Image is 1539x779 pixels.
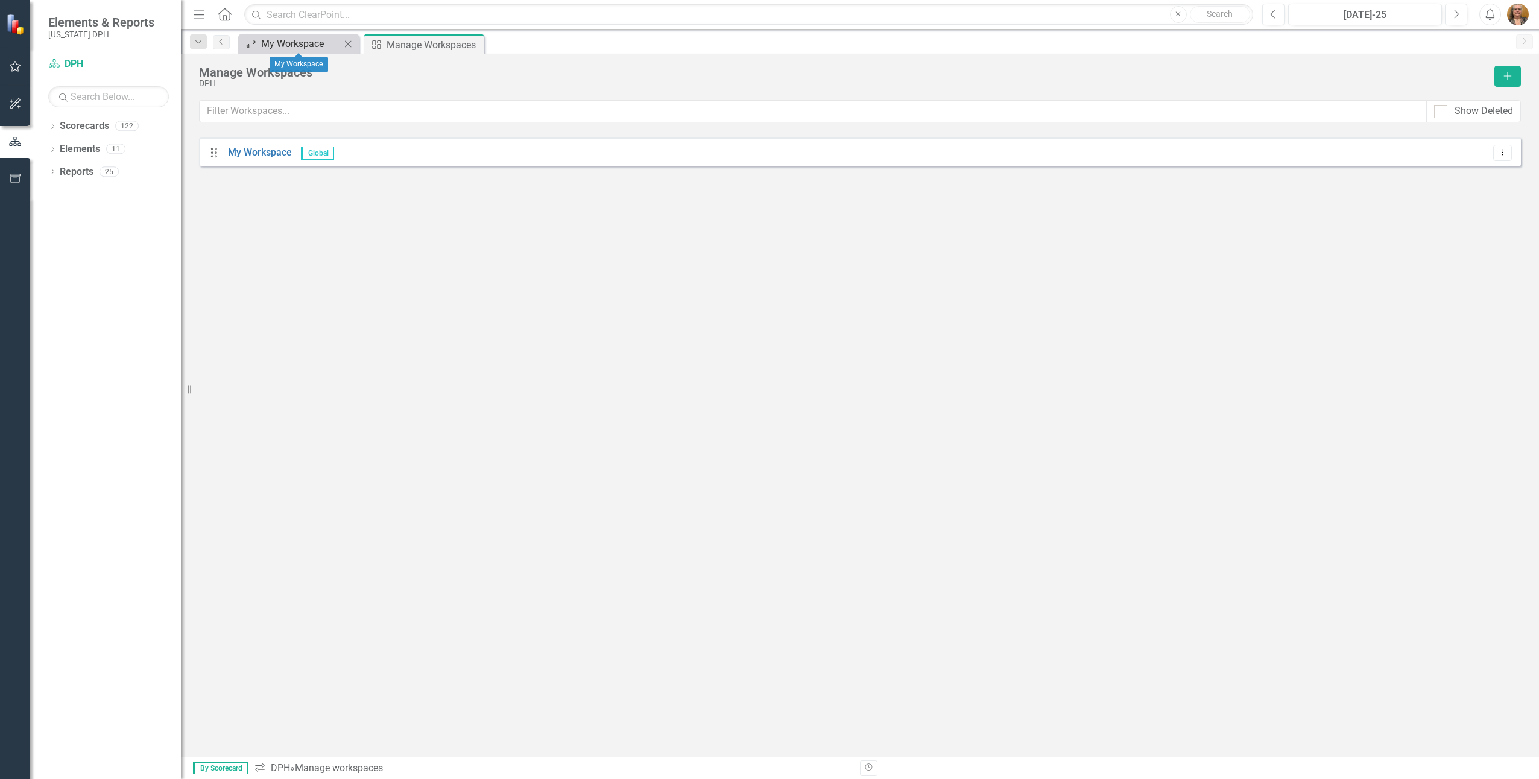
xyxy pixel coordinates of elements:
div: 122 [115,121,139,131]
a: Reports [60,165,93,179]
button: Search [1190,6,1250,23]
a: DPH [48,57,169,71]
div: Manage Workspaces [199,66,1488,79]
img: ClearPoint Strategy [5,13,27,35]
div: My Workspace [261,36,341,51]
img: Mary Ramirez [1507,4,1529,25]
div: Manage Workspaces [387,37,481,52]
a: My Workspace [241,36,341,51]
div: 25 [100,166,119,177]
a: DPH [271,762,290,774]
div: » Manage workspaces [254,762,851,775]
a: My Workspace [228,147,292,158]
span: Elements & Reports [48,15,154,30]
a: Elements [60,142,100,156]
small: [US_STATE] DPH [48,30,154,39]
input: Search Below... [48,86,169,107]
div: [DATE]-25 [1292,8,1438,22]
input: Search ClearPoint... [244,4,1253,25]
div: My Workspace [270,57,328,72]
span: By Scorecard [193,762,248,774]
div: Show Deleted [1455,104,1513,118]
span: Global [301,147,334,160]
div: DPH [199,79,1488,88]
button: [DATE]-25 [1288,4,1442,25]
a: Scorecards [60,119,109,133]
div: 11 [106,144,125,154]
span: Search [1207,9,1233,19]
input: Filter Workspaces... [199,100,1427,122]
